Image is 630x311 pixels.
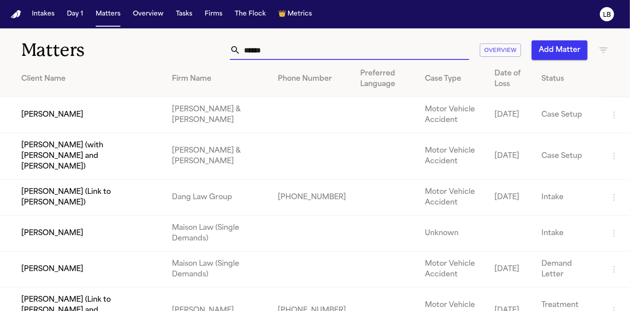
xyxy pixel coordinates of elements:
[172,6,196,22] button: Tasks
[275,6,315,22] button: crownMetrics
[63,6,87,22] button: Day 1
[21,39,183,61] h1: Matters
[28,6,58,22] button: Intakes
[165,252,271,287] td: Maison Law (Single Demands)
[172,74,264,84] div: Firm Name
[425,74,480,84] div: Case Type
[534,133,602,180] td: Case Setup
[165,133,271,180] td: [PERSON_NAME] & [PERSON_NAME]
[360,68,411,90] div: Preferred Language
[534,180,602,216] td: Intake
[11,10,21,19] a: Home
[534,252,602,287] td: Demand Letter
[201,6,226,22] button: Firms
[21,74,158,84] div: Client Name
[418,97,487,133] td: Motor Vehicle Accident
[534,216,602,252] td: Intake
[165,180,271,216] td: Dang Law Group
[231,6,269,22] button: The Flock
[480,43,521,57] button: Overview
[278,74,346,84] div: Phone Number
[129,6,167,22] button: Overview
[494,68,527,90] div: Date of Loss
[165,216,271,252] td: Maison Law (Single Demands)
[487,252,534,287] td: [DATE]
[418,133,487,180] td: Motor Vehicle Accident
[541,74,595,84] div: Status
[165,97,271,133] td: [PERSON_NAME] & [PERSON_NAME]
[487,180,534,216] td: [DATE]
[92,6,124,22] button: Matters
[418,216,487,252] td: Unknown
[534,97,602,133] td: Case Setup
[418,180,487,216] td: Motor Vehicle Accident
[418,252,487,287] td: Motor Vehicle Accident
[487,97,534,133] td: [DATE]
[11,10,21,19] img: Finch Logo
[532,40,587,60] button: Add Matter
[487,133,534,180] td: [DATE]
[271,180,353,216] td: [PHONE_NUMBER]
